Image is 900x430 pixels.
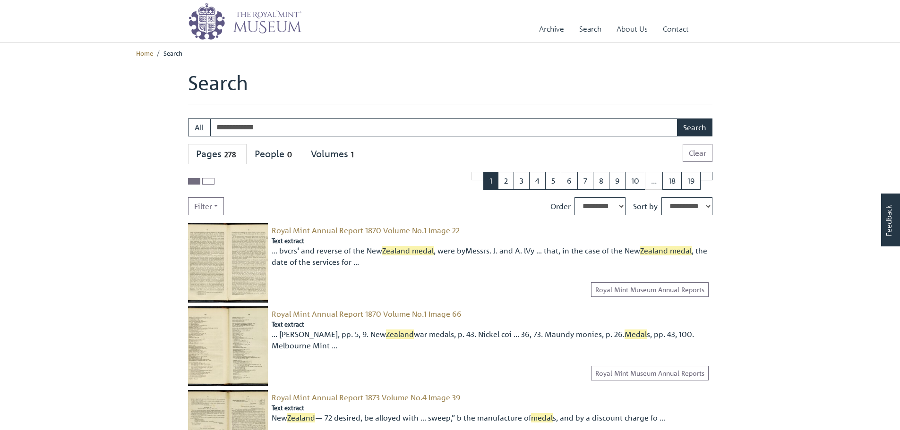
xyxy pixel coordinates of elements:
a: Next page [700,172,712,180]
button: Search [677,118,712,136]
span: Feedback [883,204,894,236]
div: Volumes [311,148,357,160]
a: Goto page 5 [545,172,561,190]
h1: Search [188,71,712,104]
span: Zealand medal [640,246,692,255]
nav: pagination [468,172,712,190]
a: About Us [617,16,648,42]
li: Previous page [471,172,484,190]
a: Goto page 18 [662,172,682,190]
a: Goto page 4 [529,172,546,190]
span: 278 [222,149,239,160]
button: Clear [683,144,712,162]
span: medal [531,413,553,422]
a: Goto page 6 [561,172,578,190]
span: … bvcrs‘ and reverse of the New , were byMessrs. J. and A. lVy … that, in the case of the New , t... [272,245,712,268]
label: Sort by [633,201,658,212]
a: Would you like to provide feedback? [881,194,900,246]
span: Goto page 1 [483,172,498,190]
label: Order [550,201,571,212]
span: Zealand medal [382,246,434,255]
span: 1 [348,149,357,160]
input: Enter one or more search terms... [210,118,678,136]
a: Goto page 10 [625,172,645,190]
span: New — 72 desired, be alloyed with … sweep,” b the manufacture of s, and by a discount charge fo … [272,412,665,423]
a: Goto page 9 [609,172,626,190]
a: Royal Mint Museum Annual Reports [591,282,709,297]
span: 0 [284,149,295,160]
span: Zealand [287,413,315,422]
a: Royal Mint Annual Report 1873 Volume No.4 Image 39 [272,393,460,402]
span: Text extract [272,403,304,412]
button: All [188,118,211,136]
a: Goto page 19 [681,172,701,190]
span: Zealand [386,329,414,339]
img: Royal Mint Annual Report 1870 Volume No.1 Image 22 [188,223,268,303]
a: Search [579,16,601,42]
div: People [255,148,295,160]
a: Goto page 3 [514,172,530,190]
a: Royal Mint Museum Annual Reports [591,366,709,380]
span: Text extract [272,236,304,245]
a: Filter [188,197,224,215]
span: … [PERSON_NAME], pp. 5, 9. New war medals, p. 43. Nickel coi … 36, 73. Maundy monies, p. 26. s, p... [272,329,712,351]
img: Royal Mint Annual Report 1870 Volume No.1 Image 66 [188,306,268,386]
a: Goto page 2 [498,172,514,190]
a: Home [136,49,153,57]
span: Text extract [272,320,304,329]
span: Medal [625,329,647,339]
img: logo_wide.png [188,2,301,40]
a: Goto page 8 [593,172,609,190]
a: Contact [663,16,689,42]
div: Pages [196,148,239,160]
a: Royal Mint Annual Report 1870 Volume No.1 Image 22 [272,226,460,235]
a: Archive [539,16,564,42]
a: Royal Mint Annual Report 1870 Volume No.1 Image 66 [272,309,462,319]
a: Goto page 7 [577,172,593,190]
span: Search [163,49,182,57]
